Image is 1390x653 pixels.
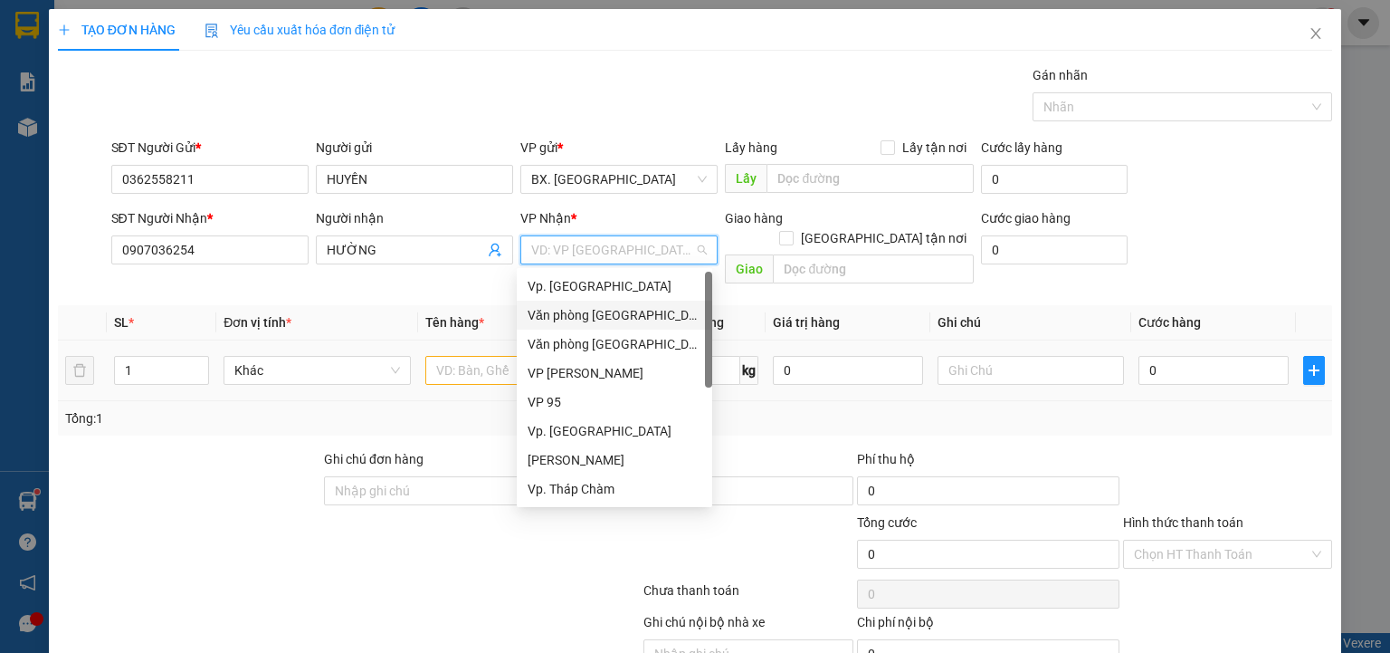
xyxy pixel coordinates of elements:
div: [PERSON_NAME] [528,450,701,470]
div: Người gửi [316,138,513,158]
div: Vp. Tháp Chàm [517,475,712,504]
div: Vp. Tháp Chàm [528,479,701,499]
button: Close [1290,9,1341,60]
span: Giao hàng [725,211,783,226]
input: Cước lấy hàng [981,165,1128,194]
span: Lấy [725,164,766,193]
div: Chưa thanh toán [642,581,854,612]
div: Tổng: 1 [65,408,538,428]
span: user-add [488,243,502,257]
div: Vp. [GEOGRAPHIC_DATA] [528,276,701,296]
div: VP 95 [528,392,701,412]
div: Vp. [GEOGRAPHIC_DATA] [528,421,701,441]
input: 0 [773,356,923,385]
input: Cước giao hàng [981,235,1128,264]
input: Dọc đường [766,164,974,193]
input: Ghi chú đơn hàng [324,476,586,505]
div: Vp. Phan Rang [517,272,712,301]
span: Tổng cước [857,515,917,530]
span: kg [740,356,758,385]
label: Cước giao hàng [981,211,1071,226]
label: Cước lấy hàng [981,140,1062,155]
div: Văn phòng Nha Trang [517,330,712,359]
input: VD: Bàn, Ghế [425,356,612,385]
div: Văn phòng [GEOGRAPHIC_DATA] [528,305,701,325]
span: VP Nhận [520,211,571,226]
div: SĐT Người Nhận [111,208,309,228]
span: Tên hàng [425,315,484,330]
input: Ghi Chú [938,356,1124,385]
div: VP 95 [517,388,712,417]
div: Người nhận [316,208,513,228]
div: Vp. Đà Lạt [517,417,712,446]
span: TẠO ĐƠN HÀNG [58,23,176,37]
span: Cước hàng [1138,315,1201,330]
th: Ghi chú [930,305,1131,341]
div: VP Đức Trọng [517,359,712,388]
span: BX. Ninh Sơn [531,166,707,193]
span: SL [114,315,129,330]
button: plus [1303,356,1325,385]
label: Ghi chú đơn hàng [324,452,424,466]
div: Phí thu hộ [857,449,1119,476]
span: close [1309,26,1323,41]
div: Văn phòng Tân Phú [517,301,712,330]
label: Gán nhãn [1033,68,1088,82]
span: Khác [234,357,399,384]
img: icon [205,24,219,38]
div: VP gửi [520,138,718,158]
span: plus [58,24,71,36]
button: delete [65,356,94,385]
span: [GEOGRAPHIC_DATA] tận nơi [794,228,974,248]
span: Lấy hàng [725,140,777,155]
span: plus [1304,363,1324,378]
span: Lấy tận nơi [895,138,974,158]
div: VP [PERSON_NAME] [528,363,701,383]
span: Giá trị hàng [773,315,840,330]
span: Giao [725,254,773,283]
div: SĐT Người Gửi [111,138,309,158]
span: Đơn vị tính [224,315,291,330]
div: Chi phí nội bộ [857,612,1119,639]
span: Yêu cầu xuất hóa đơn điện tử [205,23,395,37]
div: Văn phòng [GEOGRAPHIC_DATA] [528,334,701,354]
label: Hình thức thanh toán [1123,515,1243,530]
div: Ghi chú nội bộ nhà xe [643,612,852,639]
input: Dọc đường [773,254,974,283]
div: An Dương Vương [517,446,712,475]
